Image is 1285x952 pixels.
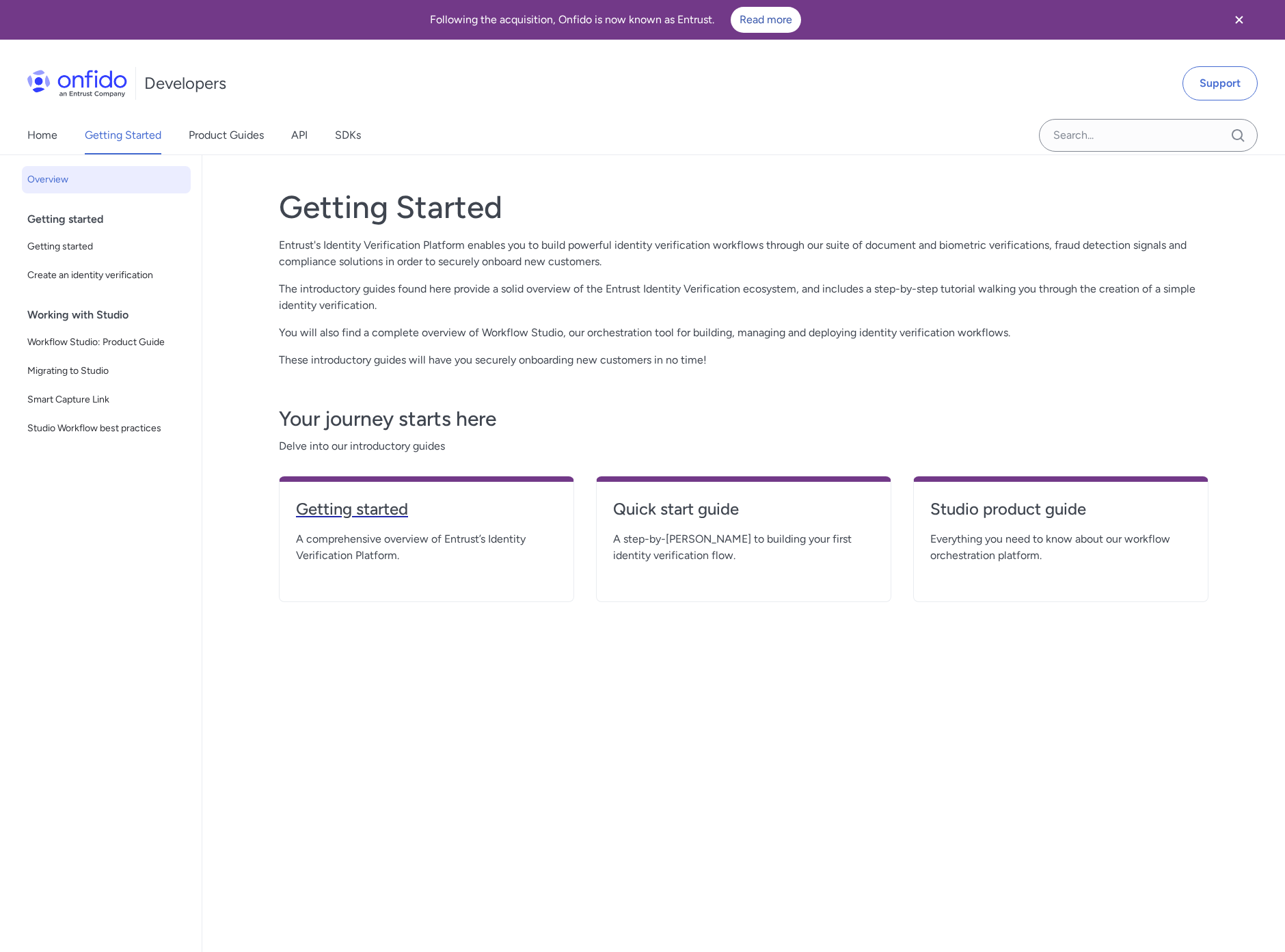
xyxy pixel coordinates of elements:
a: Product Guides [189,116,264,154]
span: Everything you need to know about our workflow orchestration platform. [930,531,1191,564]
a: Getting started [296,498,557,531]
a: Workflow Studio: Product Guide [22,329,191,356]
span: Workflow Studio: Product Guide [27,334,185,351]
span: Smart Capture Link [27,392,185,408]
span: Migrating to Studio [27,363,185,379]
p: Entrust's Identity Verification Platform enables you to build powerful identity verification work... [279,237,1208,270]
p: The introductory guides found here provide a solid overview of the Entrust Identity Verification ... [279,281,1208,314]
span: Delve into our introductory guides [279,438,1208,454]
a: Support [1182,66,1258,100]
a: Migrating to Studio [22,357,191,385]
span: Overview [27,172,185,188]
svg: Close banner [1231,12,1247,28]
a: Getting Started [85,116,161,154]
span: Getting started [27,239,185,255]
a: Quick start guide [613,498,874,531]
span: A comprehensive overview of Entrust’s Identity Verification Platform. [296,531,557,564]
button: Close banner [1214,3,1264,37]
a: Overview [22,166,191,193]
a: Studio product guide [930,498,1191,531]
a: API [291,116,308,154]
a: Smart Capture Link [22,386,191,413]
p: These introductory guides will have you securely onboarding new customers in no time! [279,352,1208,368]
span: Studio Workflow best practices [27,420,185,437]
h4: Quick start guide [613,498,874,520]
h4: Getting started [296,498,557,520]
h3: Your journey starts here [279,405,1208,433]
a: Getting started [22,233,191,260]
a: Studio Workflow best practices [22,415,191,442]
h4: Studio product guide [930,498,1191,520]
a: SDKs [335,116,361,154]
h1: Developers [144,72,226,94]
div: Getting started [27,206,196,233]
h1: Getting Started [279,188,1208,226]
span: A step-by-[PERSON_NAME] to building your first identity verification flow. [613,531,874,564]
a: Read more [731,7,801,33]
div: Following the acquisition, Onfido is now known as Entrust. [16,7,1214,33]
input: Onfido search input field [1039,119,1258,152]
div: Working with Studio [27,301,196,329]
a: Create an identity verification [22,262,191,289]
span: Create an identity verification [27,267,185,284]
a: Home [27,116,57,154]
p: You will also find a complete overview of Workflow Studio, our orchestration tool for building, m... [279,325,1208,341]
img: Onfido Logo [27,70,127,97]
